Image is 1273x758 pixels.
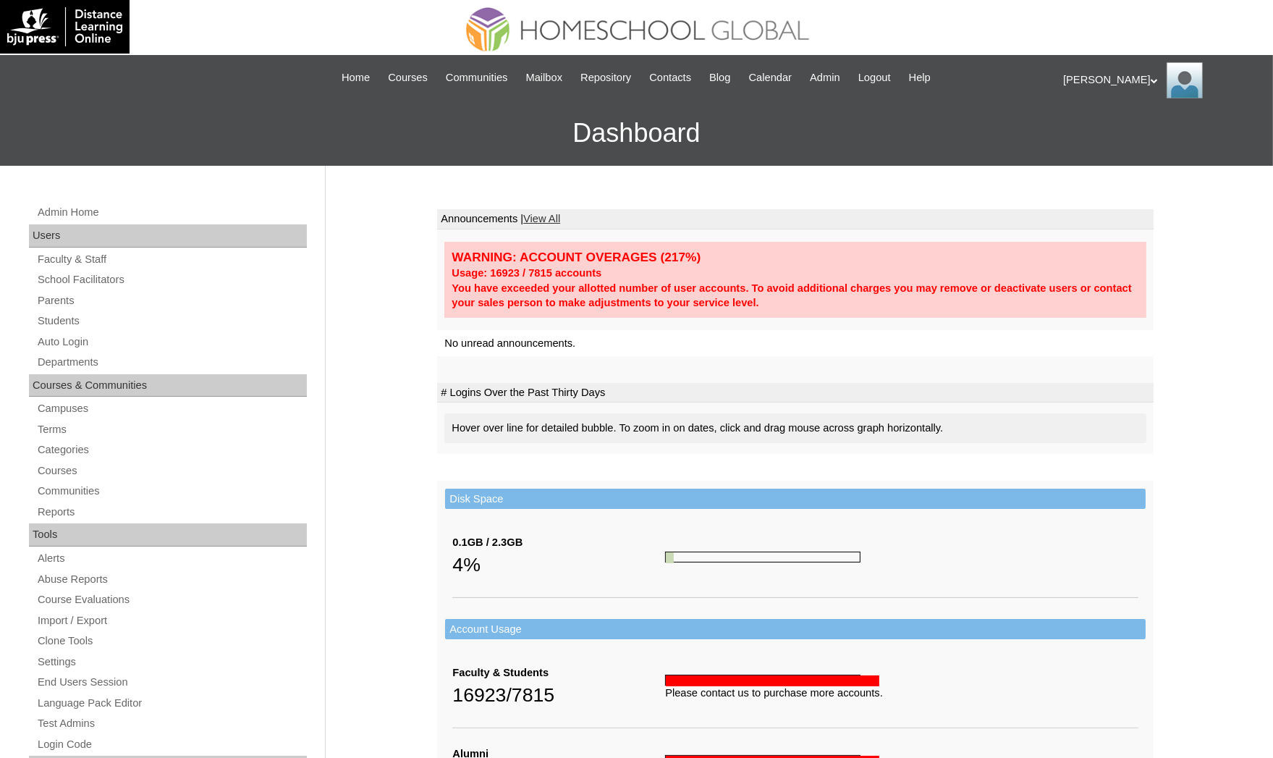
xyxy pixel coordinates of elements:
a: View All [523,213,560,224]
td: Account Usage [445,619,1146,640]
a: Course Evaluations [36,591,307,609]
a: Reports [36,503,307,521]
div: WARNING: ACCOUNT OVERAGES (217%) [452,249,1139,266]
div: Hover over line for detailed bubble. To zoom in on dates, click and drag mouse across graph horiz... [444,413,1146,443]
a: Categories [36,441,307,459]
a: Campuses [36,400,307,418]
div: 4% [452,550,665,579]
a: Settings [36,653,307,671]
a: Terms [36,421,307,439]
span: Communities [446,70,508,86]
a: Contacts [642,70,698,86]
a: Abuse Reports [36,570,307,589]
td: No unread announcements. [437,330,1154,357]
a: Communities [439,70,515,86]
a: Repository [573,70,638,86]
div: You have exceeded your allotted number of user accounts. To avoid additional charges you may remo... [452,281,1139,311]
span: Blog [709,70,730,86]
div: Courses & Communities [29,374,307,397]
td: Disk Space [445,489,1146,510]
a: School Facilitators [36,271,307,289]
a: Test Admins [36,715,307,733]
a: Auto Login [36,333,307,351]
a: Courses [36,462,307,480]
img: Ariane Ebuen [1167,62,1203,98]
a: Courses [381,70,435,86]
span: Courses [388,70,428,86]
a: Faculty & Staff [36,250,307,269]
a: Parents [36,292,307,310]
a: End Users Session [36,673,307,691]
strong: Usage: 16923 / 7815 accounts [452,267,601,279]
a: Language Pack Editor [36,694,307,712]
a: Import / Export [36,612,307,630]
h3: Dashboard [7,101,1266,166]
a: Mailbox [519,70,570,86]
td: Announcements | [437,209,1154,229]
span: Repository [580,70,631,86]
div: Tools [29,523,307,547]
a: Blog [702,70,737,86]
a: Logout [851,70,898,86]
div: [PERSON_NAME] [1063,62,1259,98]
span: Calendar [749,70,792,86]
span: Admin [810,70,840,86]
a: Communities [36,482,307,500]
span: Logout [858,70,891,86]
div: 0.1GB / 2.3GB [452,535,665,550]
span: Contacts [649,70,691,86]
div: 16923/7815 [452,681,665,709]
span: Help [909,70,931,86]
span: Mailbox [526,70,563,86]
td: # Logins Over the Past Thirty Days [437,383,1154,403]
a: Students [36,312,307,330]
a: Home [334,70,377,86]
a: Login Code [36,736,307,754]
div: Please contact us to purchase more accounts. [665,686,1138,701]
a: Admin [803,70,847,86]
a: Alerts [36,549,307,568]
a: Clone Tools [36,632,307,650]
span: Home [342,70,370,86]
a: Calendar [742,70,799,86]
a: Departments [36,353,307,371]
div: Faculty & Students [452,665,665,681]
a: Help [902,70,938,86]
a: Admin Home [36,203,307,222]
div: Users [29,224,307,248]
img: logo-white.png [7,7,122,46]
